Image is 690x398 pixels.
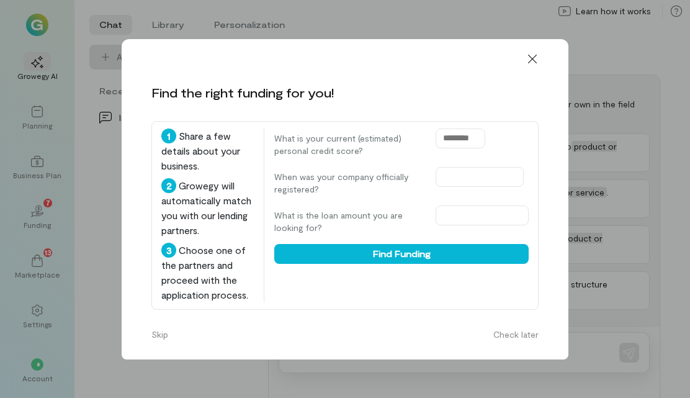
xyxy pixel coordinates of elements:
[486,325,546,345] button: Check later
[274,209,423,234] label: What is the loan amount you are looking for?
[144,325,176,345] button: Skip
[161,178,176,193] div: 2
[274,171,423,196] label: When was your company officially registered?
[274,244,529,264] button: Find Funding
[161,243,176,258] div: 3
[151,84,334,101] div: Find the right funding for you!
[161,243,254,302] div: Choose one of the partners and proceed with the application process.
[161,129,176,143] div: 1
[274,132,423,157] label: What is your current (estimated) personal credit score?
[161,129,254,173] div: Share a few details about your business.
[161,178,254,238] div: Growegy will automatically match you with our lending partners.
